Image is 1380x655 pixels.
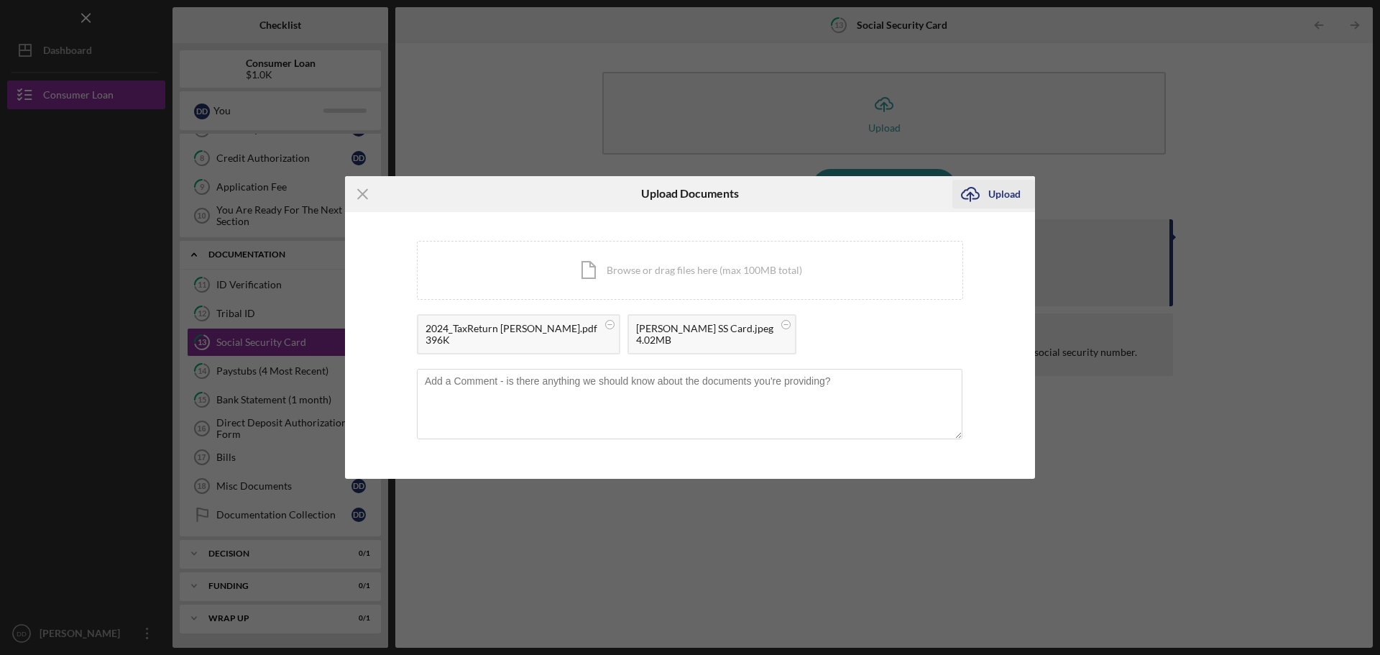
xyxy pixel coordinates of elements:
[641,187,739,200] h6: Upload Documents
[636,334,773,346] div: 4.02MB
[988,180,1021,209] div: Upload
[425,334,597,346] div: 396K
[636,323,773,334] div: [PERSON_NAME] SS Card.jpeg
[952,180,1035,209] button: Upload
[425,323,597,334] div: 2024_TaxReturn [PERSON_NAME].pdf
